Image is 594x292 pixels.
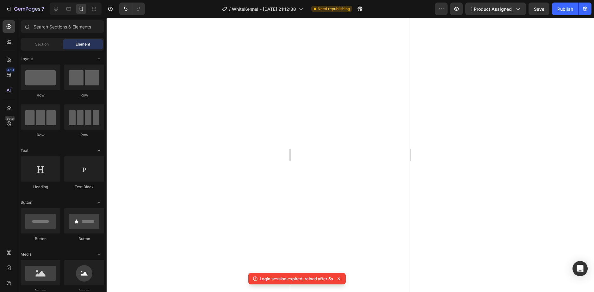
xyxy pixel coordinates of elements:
[21,132,60,138] div: Row
[21,92,60,98] div: Row
[41,5,44,13] p: 7
[6,67,15,72] div: 450
[229,6,231,12] span: /
[94,54,104,64] span: Toggle open
[3,3,47,15] button: 7
[76,41,90,47] span: Element
[471,6,512,12] span: 1 product assigned
[35,41,49,47] span: Section
[534,6,544,12] span: Save
[94,197,104,208] span: Toggle open
[94,249,104,259] span: Toggle open
[465,3,526,15] button: 1 product assigned
[232,6,296,12] span: WhiteKennel - [DATE] 21:12:38
[572,261,588,276] div: Open Intercom Messenger
[119,3,145,15] div: Undo/Redo
[21,56,33,62] span: Layout
[94,146,104,156] span: Toggle open
[21,20,104,33] input: Search Sections & Elements
[21,236,60,242] div: Button
[64,236,104,242] div: Button
[21,252,32,257] span: Media
[21,200,32,205] span: Button
[260,276,333,282] p: Login session expired, reload after 5s
[529,3,549,15] button: Save
[64,132,104,138] div: Row
[552,3,579,15] button: Publish
[21,184,60,190] div: Heading
[291,18,410,292] iframe: Design area
[5,116,15,121] div: Beta
[64,184,104,190] div: Text Block
[557,6,573,12] div: Publish
[64,92,104,98] div: Row
[21,148,28,153] span: Text
[318,6,350,12] span: Need republishing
